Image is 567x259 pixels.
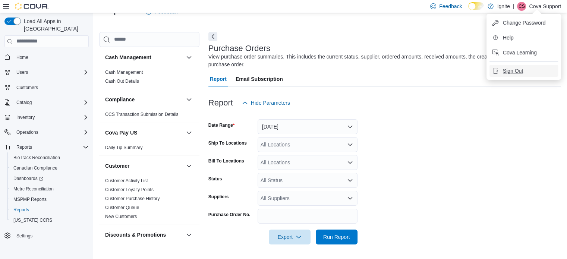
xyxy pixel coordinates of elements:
button: Open list of options [347,159,353,165]
span: Operations [16,129,38,135]
h3: Report [208,98,233,107]
p: | [513,2,514,11]
a: Settings [13,231,35,240]
h3: Customer [105,162,129,170]
a: Cash Out Details [105,79,139,84]
span: Customers [13,83,89,92]
button: Home [1,52,92,63]
span: Inventory [16,114,35,120]
span: Reports [13,143,89,152]
button: Inventory [13,113,38,122]
span: New Customers [105,214,137,219]
span: Users [13,68,89,77]
button: MSPMP Reports [7,194,92,205]
button: Catalog [1,97,92,108]
span: Home [16,54,28,60]
button: [DATE] [258,119,357,134]
a: Customer Activity List [105,178,148,183]
span: Sign Out [503,67,523,75]
div: Cova Support [517,2,526,11]
span: Dashboards [10,174,89,183]
a: Metrc Reconciliation [10,184,57,193]
span: Feedback [439,3,462,10]
input: Dark Mode [468,2,484,10]
button: BioTrack Reconciliation [7,152,92,163]
span: CS [519,2,525,11]
h3: Compliance [105,96,135,103]
button: Reports [1,142,92,152]
h3: Cova Pay US [105,129,137,136]
a: Cash Management [105,70,143,75]
button: Operations [13,128,41,137]
a: Canadian Compliance [10,164,60,173]
span: Cova Learning [503,49,537,56]
button: Customers [1,82,92,93]
span: Run Report [323,233,350,241]
button: [US_STATE] CCRS [7,215,92,225]
label: Status [208,176,222,182]
label: Bill To Locations [208,158,244,164]
span: Reports [13,207,29,213]
span: Reports [16,144,32,150]
span: Settings [16,233,32,239]
span: Customer Activity List [105,178,148,184]
button: Cova Learning [489,47,558,59]
button: Operations [1,127,92,138]
a: Customer Purchase History [105,196,160,201]
button: Settings [1,230,92,241]
button: Cova Pay US [105,129,183,136]
button: Cova Pay US [185,128,193,137]
span: Load All Apps in [GEOGRAPHIC_DATA] [21,18,89,32]
span: Canadian Compliance [13,165,57,171]
span: Settings [13,231,89,240]
button: Users [1,67,92,78]
p: Cova Support [529,2,561,11]
button: Help [489,32,558,44]
button: Customer [185,161,193,170]
button: Export [269,230,311,244]
span: Canadian Compliance [10,164,89,173]
p: Ignite [497,2,510,11]
label: Purchase Order No. [208,212,251,218]
h3: Purchase Orders [208,44,270,53]
button: Users [13,68,31,77]
button: Sign Out [489,65,558,77]
button: Open list of options [347,195,353,201]
button: Catalog [13,98,35,107]
button: Open list of options [347,177,353,183]
button: Canadian Compliance [7,163,92,173]
span: Customer Loyalty Points [105,187,154,193]
span: Change Password [503,19,545,26]
span: Customers [16,85,38,91]
button: Hide Parameters [239,95,293,110]
span: Cash Management [105,69,143,75]
a: [US_STATE] CCRS [10,216,55,225]
button: Reports [13,143,35,152]
span: Customer Queue [105,205,139,211]
a: Dashboards [7,173,92,184]
div: Compliance [99,110,199,122]
button: Open list of options [347,142,353,148]
button: Compliance [105,96,183,103]
span: Cash Out Details [105,78,139,84]
button: Metrc Reconciliation [7,184,92,194]
div: View purchase order summaries. This includes the current status, supplier, ordered amounts, recei... [208,53,557,69]
span: Home [13,53,89,62]
span: Customer Purchase History [105,196,160,202]
span: Metrc Reconciliation [10,184,89,193]
a: Home [13,53,31,62]
a: Customer Queue [105,205,139,210]
span: Reports [10,205,89,214]
label: Suppliers [208,194,229,200]
a: OCS Transaction Submission Details [105,112,179,117]
span: Users [16,69,28,75]
span: Catalog [16,100,32,105]
div: Cova Pay US [99,143,199,155]
button: Reports [7,205,92,215]
button: Discounts & Promotions [185,230,193,239]
a: Customer Loyalty Points [105,187,154,192]
a: BioTrack Reconciliation [10,153,63,162]
a: MSPMP Reports [10,195,50,204]
span: MSPMP Reports [10,195,89,204]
